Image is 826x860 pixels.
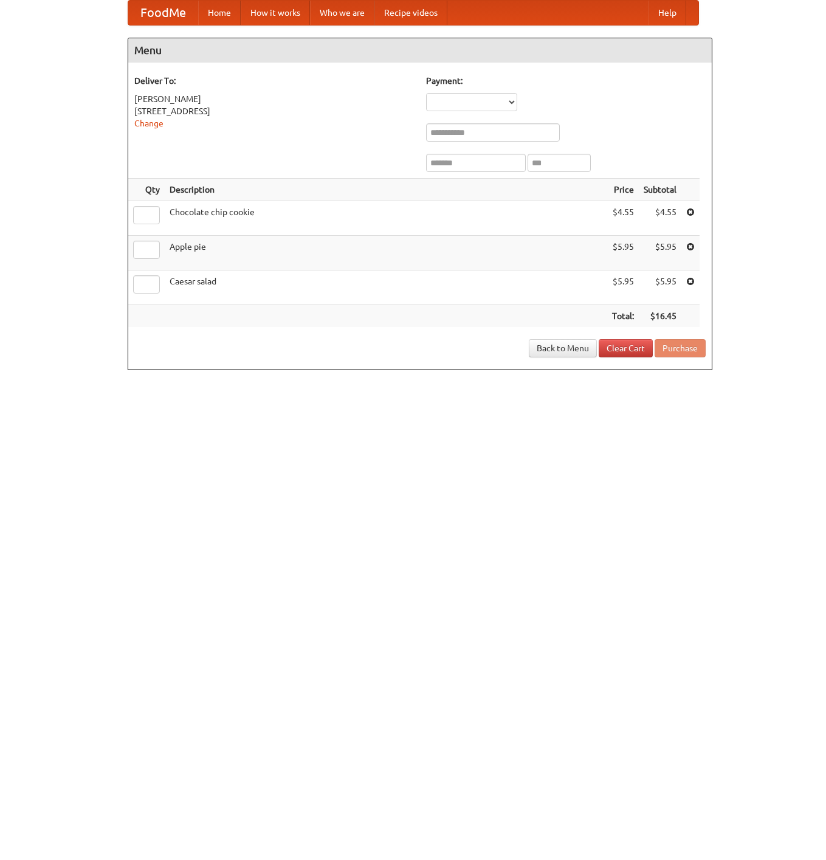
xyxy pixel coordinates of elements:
[165,236,607,270] td: Apple pie
[607,270,639,305] td: $5.95
[128,1,198,25] a: FoodMe
[198,1,241,25] a: Home
[165,270,607,305] td: Caesar salad
[639,270,681,305] td: $5.95
[607,305,639,328] th: Total:
[134,119,163,128] a: Change
[607,201,639,236] td: $4.55
[607,179,639,201] th: Price
[639,305,681,328] th: $16.45
[649,1,686,25] a: Help
[128,179,165,201] th: Qty
[165,179,607,201] th: Description
[128,38,712,63] h4: Menu
[134,75,414,87] h5: Deliver To:
[639,236,681,270] td: $5.95
[639,201,681,236] td: $4.55
[165,201,607,236] td: Chocolate chip cookie
[607,236,639,270] td: $5.95
[529,339,597,357] a: Back to Menu
[655,339,706,357] button: Purchase
[639,179,681,201] th: Subtotal
[599,339,653,357] a: Clear Cart
[241,1,310,25] a: How it works
[134,105,414,117] div: [STREET_ADDRESS]
[310,1,374,25] a: Who we are
[374,1,447,25] a: Recipe videos
[426,75,706,87] h5: Payment:
[134,93,414,105] div: [PERSON_NAME]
